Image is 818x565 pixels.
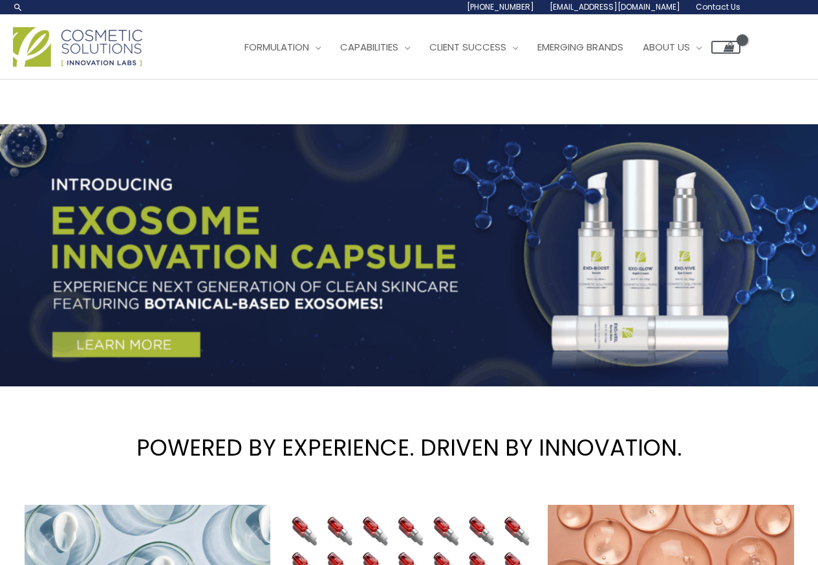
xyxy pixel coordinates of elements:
img: Cosmetic Solutions Logo [13,27,142,67]
a: Search icon link [13,2,23,12]
a: View Shopping Cart, empty [711,41,740,54]
span: Capabilities [340,40,398,54]
a: Emerging Brands [528,28,633,67]
nav: Site Navigation [225,28,740,67]
a: Formulation [235,28,330,67]
span: [EMAIL_ADDRESS][DOMAIN_NAME] [550,1,680,12]
a: About Us [633,28,711,67]
span: Contact Us [696,1,740,12]
a: Client Success [420,28,528,67]
span: Formulation [244,40,309,54]
span: Client Success [429,40,506,54]
span: Emerging Brands [537,40,623,54]
a: Capabilities [330,28,420,67]
span: [PHONE_NUMBER] [467,1,534,12]
span: About Us [643,40,690,54]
